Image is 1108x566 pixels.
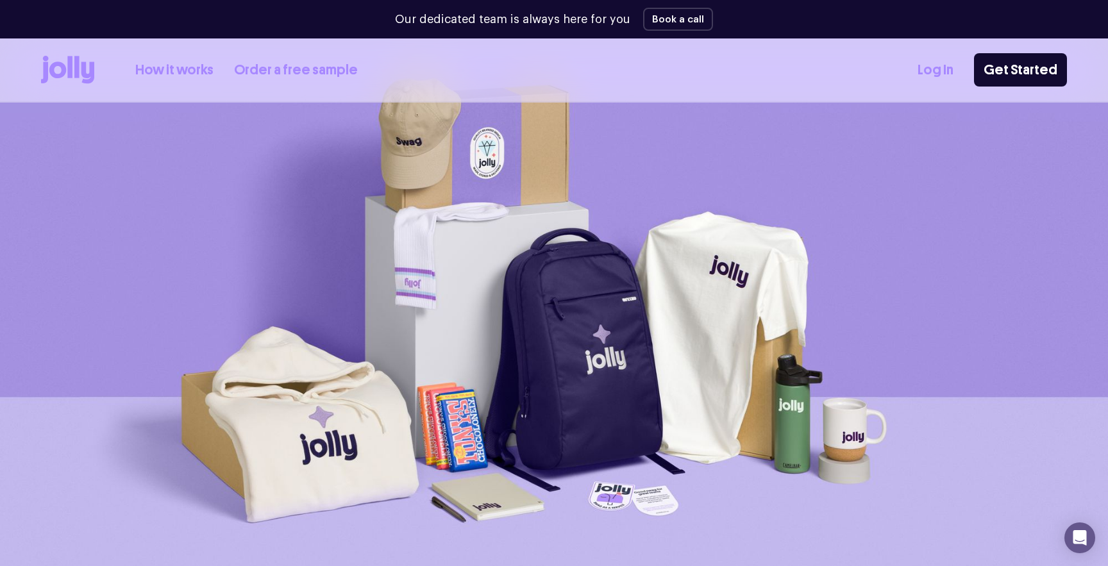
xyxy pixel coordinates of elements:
[395,11,630,28] p: Our dedicated team is always here for you
[135,60,214,81] a: How it works
[643,8,713,31] button: Book a call
[1064,522,1095,553] div: Open Intercom Messenger
[974,53,1067,87] a: Get Started
[234,60,358,81] a: Order a free sample
[918,60,953,81] a: Log In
